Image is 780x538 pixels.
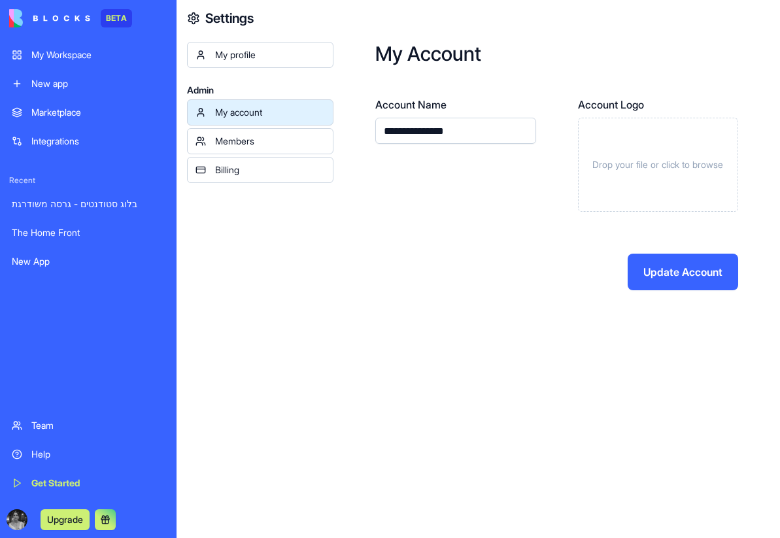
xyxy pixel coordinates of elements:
[31,106,165,119] div: Marketplace
[375,97,536,112] label: Account Name
[187,99,333,126] a: My account
[4,248,173,275] a: New App
[187,157,333,183] a: Billing
[215,135,325,148] div: Members
[4,42,173,68] a: My Workspace
[9,9,90,27] img: logo
[31,477,165,490] div: Get Started
[592,158,723,171] span: Drop your file or click to browse
[215,48,325,61] div: My profile
[187,84,333,97] span: Admin
[4,220,173,246] a: The Home Front
[187,42,333,68] a: My profile
[187,128,333,154] a: Members
[12,255,165,268] div: New App
[215,106,325,119] div: My account
[31,135,165,148] div: Integrations
[4,191,173,217] a: בלוג סטודנטים - גרסה משודרגת
[215,163,325,177] div: Billing
[31,448,165,461] div: Help
[4,412,173,439] a: Team
[628,254,738,290] button: Update Account
[4,128,173,154] a: Integrations
[7,509,27,530] img: ACg8ocJpo7-6uNqbL2O6o9AdRcTI_wCXeWsoHdL_BBIaBlFxyFzsYWgr=s96-c
[578,97,739,112] label: Account Logo
[12,226,165,239] div: The Home Front
[41,513,90,526] a: Upgrade
[9,9,132,27] a: BETA
[12,197,165,210] div: בלוג סטודנטים - גרסה משודרגת
[41,509,90,530] button: Upgrade
[4,441,173,467] a: Help
[31,48,165,61] div: My Workspace
[4,470,173,496] a: Get Started
[31,419,165,432] div: Team
[31,77,165,90] div: New app
[205,9,254,27] h4: Settings
[4,175,173,186] span: Recent
[375,42,738,65] h2: My Account
[4,99,173,126] a: Marketplace
[101,9,132,27] div: BETA
[4,71,173,97] a: New app
[578,118,739,212] div: Drop your file or click to browse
